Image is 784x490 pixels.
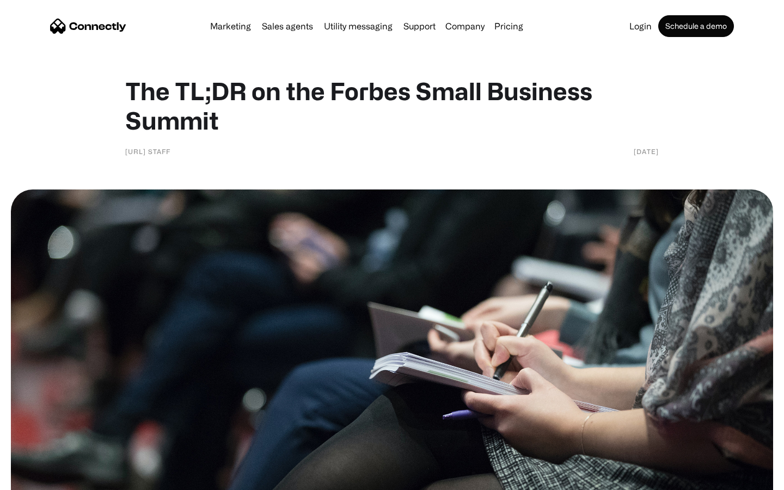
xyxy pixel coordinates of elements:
[125,146,170,157] div: [URL] Staff
[125,76,659,135] h1: The TL;DR on the Forbes Small Business Summit
[320,22,397,30] a: Utility messaging
[625,22,656,30] a: Login
[490,22,528,30] a: Pricing
[634,146,659,157] div: [DATE]
[658,15,734,37] a: Schedule a demo
[445,19,485,34] div: Company
[399,22,440,30] a: Support
[11,471,65,486] aside: Language selected: English
[206,22,255,30] a: Marketing
[22,471,65,486] ul: Language list
[258,22,317,30] a: Sales agents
